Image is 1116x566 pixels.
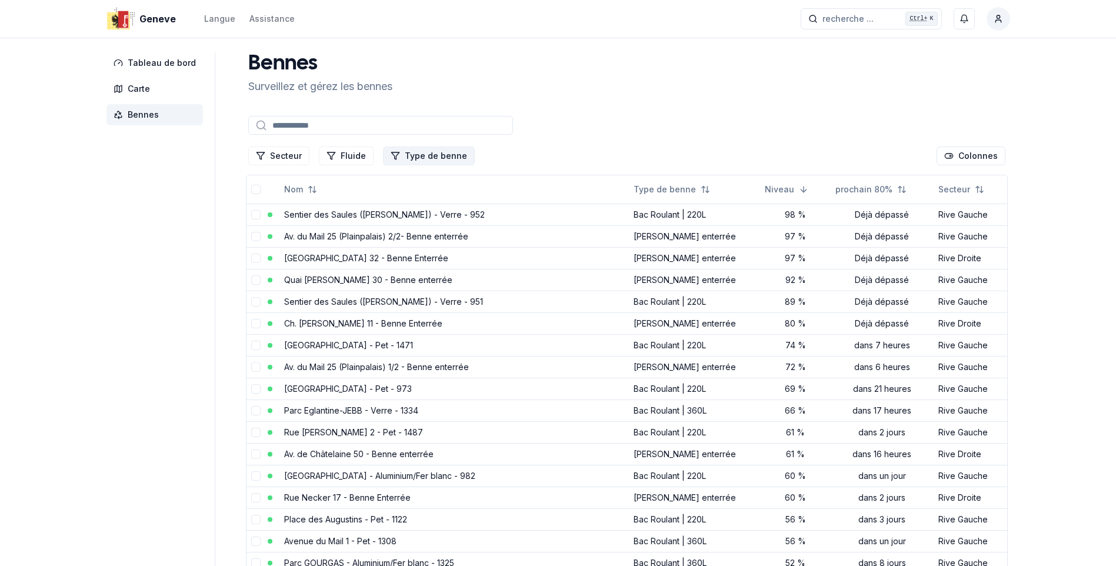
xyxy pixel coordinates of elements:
td: Bac Roulant | 220L [629,465,760,487]
button: select-row [251,537,261,546]
img: Geneve Logo [106,5,135,33]
td: [PERSON_NAME] enterrée [629,487,760,508]
td: Bac Roulant | 360L [629,530,760,552]
td: Bac Roulant | 220L [629,204,760,225]
td: [PERSON_NAME] enterrée [629,312,760,334]
div: dans 3 jours [835,514,929,525]
button: select-row [251,232,261,241]
td: Rive Gauche [934,204,1007,225]
span: Secteur [938,184,970,195]
a: Av. du Mail 25 (Plainpalais) 2/2- Benne enterrée [284,231,468,241]
td: Rive Gauche [934,399,1007,421]
button: Filtrer les lignes [248,147,309,165]
td: Rive Gauche [934,269,1007,291]
a: Rue Necker 17 - Benne Enterrée [284,492,411,502]
button: select-row [251,210,261,219]
td: Rive Droite [934,247,1007,269]
div: dans 16 heures [835,448,929,460]
div: Déjà dépassé [835,274,929,286]
div: Déjà dépassé [835,252,929,264]
a: Geneve [106,12,181,26]
td: Bac Roulant | 360L [629,399,760,421]
td: Bac Roulant | 220L [629,334,760,356]
button: select-row [251,493,261,502]
button: Not sorted. Click to sort ascending. [828,180,914,199]
div: 97 % [765,231,826,242]
a: Place des Augustins - Pet - 1122 [284,514,407,524]
td: [PERSON_NAME] enterrée [629,443,760,465]
a: Avenue du Mail 1 - Pet - 1308 [284,536,397,546]
a: Rue [PERSON_NAME] 2 - Pet - 1487 [284,427,423,437]
td: Bac Roulant | 220L [629,508,760,530]
button: Cocher les colonnes [937,147,1005,165]
td: Rive Droite [934,443,1007,465]
td: Rive Gauche [934,530,1007,552]
span: Type de benne [634,184,696,195]
button: select-row [251,362,261,372]
div: dans 21 heures [835,383,929,395]
span: recherche ... [822,13,874,25]
button: select-row [251,254,261,263]
div: dans un jour [835,470,929,482]
div: 60 % [765,470,826,482]
a: Sentier des Saules ([PERSON_NAME]) - Verre - 952 [284,209,485,219]
button: Not sorted. Click to sort ascending. [277,180,324,199]
span: Tableau de bord [128,57,196,69]
div: 56 % [765,535,826,547]
span: Bennes [128,109,159,121]
span: prochain 80% [835,184,892,195]
button: Not sorted. Click to sort ascending. [931,180,991,199]
td: Rive Gauche [934,225,1007,247]
a: Bennes [106,104,208,125]
div: dans 2 jours [835,427,929,438]
div: dans 7 heures [835,339,929,351]
td: Rive Gauche [934,356,1007,378]
div: 61 % [765,427,826,438]
button: select-row [251,341,261,350]
button: select-all [251,185,261,194]
button: select-row [251,297,261,307]
div: Déjà dépassé [835,231,929,242]
div: 89 % [765,296,826,308]
td: [PERSON_NAME] enterrée [629,247,760,269]
a: [GEOGRAPHIC_DATA] - Aluminium/Fer blanc - 982 [284,471,475,481]
a: Tableau de bord [106,52,208,74]
div: 72 % [765,361,826,373]
a: [GEOGRAPHIC_DATA] - Pet - 973 [284,384,412,394]
a: [GEOGRAPHIC_DATA] 32 - Benne Enterrée [284,253,448,263]
button: select-row [251,406,261,415]
div: Langue [204,13,235,25]
div: 66 % [765,405,826,417]
span: Carte [128,83,150,95]
button: select-row [251,275,261,285]
button: recherche ...Ctrl+K [801,8,942,29]
td: Rive Gauche [934,508,1007,530]
span: Geneve [139,12,176,26]
button: Langue [204,12,235,26]
div: 92 % [765,274,826,286]
button: select-row [251,471,261,481]
div: 69 % [765,383,826,395]
button: select-row [251,428,261,437]
a: [GEOGRAPHIC_DATA] - Pet - 1471 [284,340,413,350]
td: Rive Gauche [934,378,1007,399]
a: Carte [106,78,208,99]
div: Déjà dépassé [835,209,929,221]
div: dans un jour [835,535,929,547]
p: Surveillez et gérez les bennes [248,78,392,95]
td: Rive Gauche [934,465,1007,487]
button: select-row [251,319,261,328]
td: Rive Gauche [934,291,1007,312]
button: Filtrer les lignes [383,147,475,165]
a: Sentier des Saules ([PERSON_NAME]) - Verre - 951 [284,297,483,307]
td: Bac Roulant | 220L [629,378,760,399]
a: Av. du Mail 25 (Plainpalais) 1/2 - Benne enterrée [284,362,469,372]
div: 61 % [765,448,826,460]
td: Bac Roulant | 220L [629,291,760,312]
button: select-row [251,384,261,394]
td: [PERSON_NAME] enterrée [629,356,760,378]
div: 56 % [765,514,826,525]
div: dans 6 heures [835,361,929,373]
button: select-row [251,450,261,459]
td: [PERSON_NAME] enterrée [629,225,760,247]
